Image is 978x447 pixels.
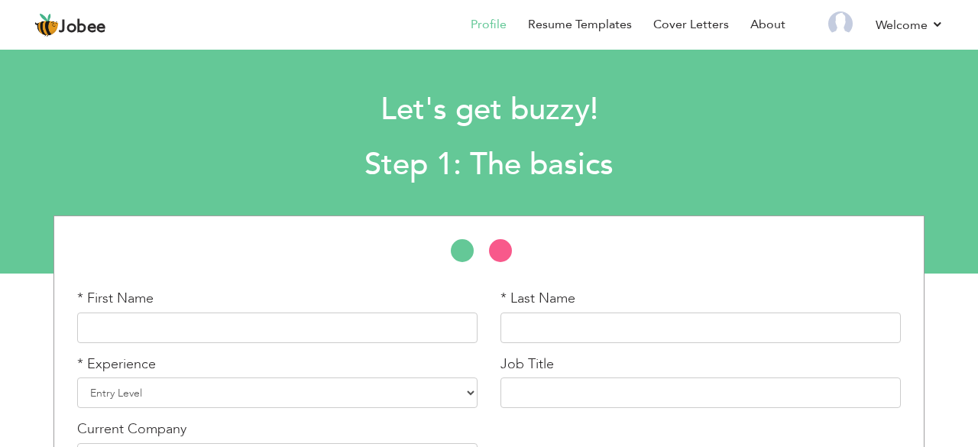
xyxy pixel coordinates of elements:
label: Job Title [500,355,554,374]
a: Welcome [876,16,944,34]
span: Jobee [59,19,106,36]
a: About [750,16,785,34]
label: * First Name [77,289,154,309]
img: Profile Img [828,11,853,36]
a: Resume Templates [528,16,632,34]
h1: Let's get buzzy! [134,90,844,130]
label: Current Company [77,419,186,439]
a: Profile [471,16,507,34]
h2: Step 1: The basics [134,145,844,185]
label: * Experience [77,355,156,374]
a: Jobee [34,13,106,37]
img: jobee.io [34,13,59,37]
label: * Last Name [500,289,575,309]
a: Cover Letters [653,16,729,34]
